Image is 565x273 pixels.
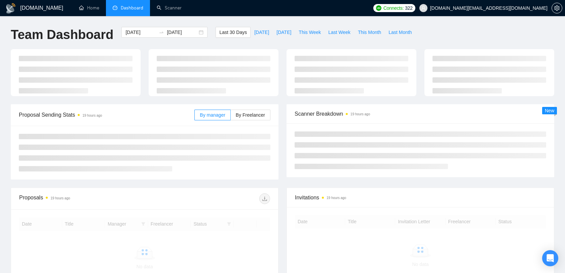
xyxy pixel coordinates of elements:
span: Invitations [295,193,546,202]
div: Open Intercom Messenger [542,250,558,266]
time: 19 hours ago [50,196,70,200]
time: 19 hours ago [350,112,370,116]
img: upwork-logo.png [376,5,381,11]
button: Last 30 Days [216,27,251,38]
span: Proposal Sending Stats [19,111,194,119]
input: Start date [125,29,156,36]
span: Last Month [388,29,412,36]
span: Scanner Breakdown [295,110,546,118]
span: Last 30 Days [219,29,247,36]
span: New [545,108,554,113]
span: Dashboard [121,5,143,11]
button: Last Week [325,27,354,38]
span: This Month [358,29,381,36]
span: By Freelancer [236,112,265,118]
span: This Week [299,29,321,36]
span: [DATE] [254,29,269,36]
img: logo [5,3,16,14]
span: By manager [200,112,225,118]
a: setting [552,5,562,11]
span: Connects: [383,4,404,12]
span: dashboard [113,5,117,10]
span: user [421,6,426,10]
time: 19 hours ago [82,114,102,117]
div: Proposals [19,193,145,204]
button: [DATE] [251,27,273,38]
button: [DATE] [273,27,295,38]
a: homeHome [79,5,99,11]
h1: Team Dashboard [11,27,113,43]
button: Last Month [385,27,415,38]
a: searchScanner [157,5,182,11]
span: swap-right [159,30,164,35]
button: This Week [295,27,325,38]
span: [DATE] [276,29,291,36]
button: setting [552,3,562,13]
span: to [159,30,164,35]
time: 19 hours ago [327,196,346,200]
span: 322 [405,4,412,12]
input: End date [167,29,197,36]
button: This Month [354,27,385,38]
span: Last Week [328,29,350,36]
